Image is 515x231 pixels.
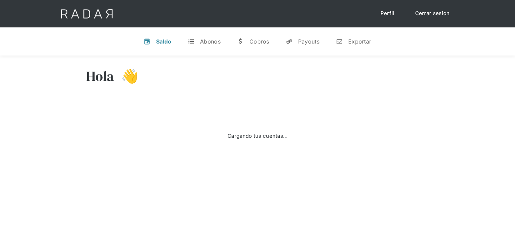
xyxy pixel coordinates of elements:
[286,38,293,45] div: y
[156,38,172,45] div: Saldo
[188,38,195,45] div: t
[408,7,457,20] a: Cerrar sesión
[200,38,221,45] div: Abonos
[336,38,343,45] div: n
[227,132,288,140] div: Cargando tus cuentas...
[114,68,138,85] h3: 👋
[298,38,319,45] div: Payouts
[144,38,151,45] div: v
[374,7,401,20] a: Perfil
[249,38,269,45] div: Cobros
[86,68,114,85] h3: Hola
[348,38,371,45] div: Exportar
[237,38,244,45] div: w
